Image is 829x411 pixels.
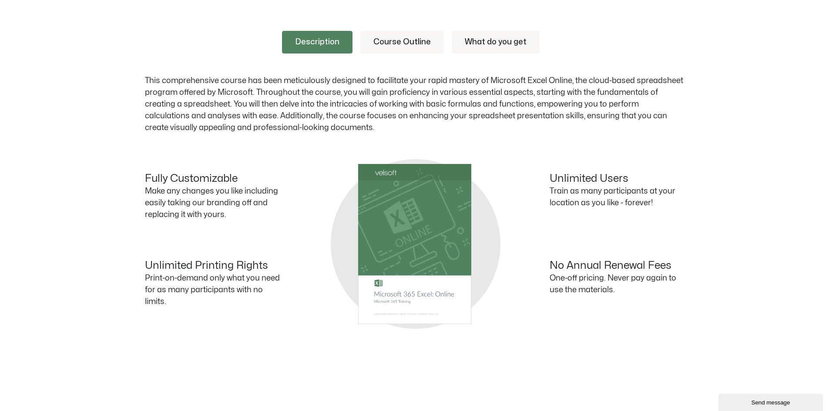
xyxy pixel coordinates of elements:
iframe: chat widget [718,392,825,411]
a: Description [282,31,352,53]
h4: No Annual Renewal Fees [550,260,685,272]
p: This comprehensive course has been meticulously designed to facilitate your rapid mastery of Micr... [145,75,685,134]
h4: Fully Customizable [145,173,280,185]
h4: Unlimited Users [550,173,685,185]
img: mos6032.svg [358,164,471,324]
p: Make any changes you like including easily taking our branding off and replacing it with yours. [145,185,280,221]
p: One-off pricing. Never pay again to use the materials. [550,272,685,296]
a: What do you get [452,31,540,53]
h4: Unlimited Printing Rights [145,260,280,272]
p: Train as many participants at your location as you like - forever! [550,185,685,209]
a: Course Outline [360,31,444,53]
p: Print-on-demand only what you need for as many participants with no limits. [145,272,280,307]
